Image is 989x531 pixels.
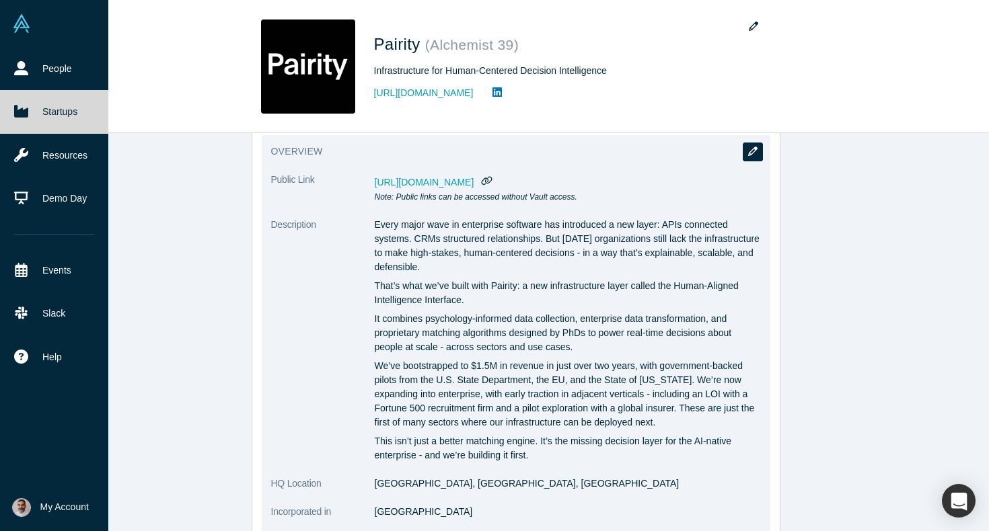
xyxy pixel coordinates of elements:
[271,145,742,159] h3: overview
[12,498,31,517] img: Gotam Bhardwaj's Account
[374,64,751,78] div: Infrastructure for Human-Centered Decision Intelligence
[374,35,425,53] span: Pairity
[271,173,315,187] span: Public Link
[425,37,519,52] small: ( Alchemist 39 )
[375,477,761,491] dd: [GEOGRAPHIC_DATA], [GEOGRAPHIC_DATA], [GEOGRAPHIC_DATA]
[375,434,761,462] p: This isn’t just a better matching engine. It’s the missing decision layer for the AI-native enter...
[271,477,375,505] dt: HQ Location
[375,218,761,274] p: Every major wave in enterprise software has introduced a new layer: APIs connected systems. CRMs ...
[40,500,89,514] span: My Account
[375,192,577,202] em: Note: Public links can be accessed without Vault access.
[375,359,761,430] p: We’ve bootstrapped to $1.5M in revenue in just over two years, with government-backed pilots from...
[375,177,474,188] span: [URL][DOMAIN_NAME]
[375,279,761,307] p: That’s what we’ve built with Pairity: a new infrastructure layer called the Human-Aligned Intelli...
[42,350,62,364] span: Help
[12,14,31,33] img: Alchemist Vault Logo
[375,505,761,519] dd: [GEOGRAPHIC_DATA]
[12,498,89,517] button: My Account
[375,312,761,354] p: It combines psychology-informed data collection, enterprise data transformation, and proprietary ...
[271,218,375,477] dt: Description
[374,86,474,100] a: [URL][DOMAIN_NAME]
[261,19,355,114] img: Pairity's Logo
